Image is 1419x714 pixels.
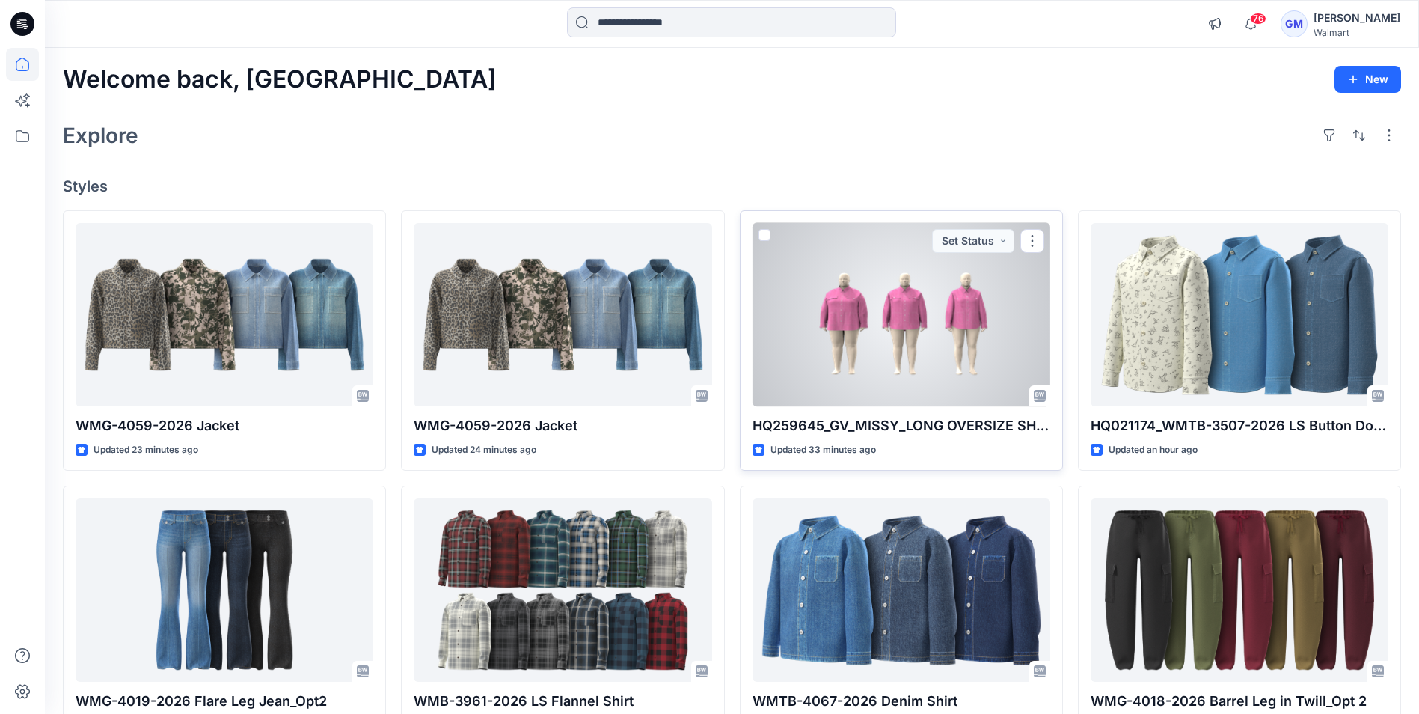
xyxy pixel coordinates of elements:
p: WMG-4059-2026 Jacket [76,415,373,436]
a: WMG-4059-2026 Jacket [414,223,711,406]
p: WMTB-4067-2026 Denim Shirt [753,691,1050,712]
p: Updated 33 minutes ago [770,442,876,458]
p: Updated an hour ago [1109,442,1198,458]
div: GM [1281,10,1308,37]
p: WMG-4019-2026 Flare Leg Jean_Opt2 [76,691,373,712]
p: HQ021174_WMTB-3507-2026 LS Button Down Denim Shirt [1091,415,1388,436]
a: WMG-4059-2026 Jacket [76,223,373,406]
a: WMG-4019-2026 Flare Leg Jean_Opt2 [76,498,373,682]
p: WMG-4018-2026 Barrel Leg in Twill_Opt 2 [1091,691,1388,712]
span: 76 [1250,13,1266,25]
a: HQ259645_GV_MISSY_LONG OVERSIZE SHACKET [753,223,1050,406]
h2: Welcome back, [GEOGRAPHIC_DATA] [63,66,497,94]
p: WMG-4059-2026 Jacket [414,415,711,436]
h4: Styles [63,177,1401,195]
a: WMG-4018-2026 Barrel Leg in Twill_Opt 2 [1091,498,1388,682]
h2: Explore [63,123,138,147]
a: WMB-3961-2026 LS Flannel Shirt [414,498,711,682]
p: HQ259645_GV_MISSY_LONG OVERSIZE SHACKET [753,415,1050,436]
p: WMB-3961-2026 LS Flannel Shirt [414,691,711,712]
a: WMTB-4067-2026 Denim Shirt [753,498,1050,682]
p: Updated 24 minutes ago [432,442,536,458]
p: Updated 23 minutes ago [94,442,198,458]
button: New [1334,66,1401,93]
div: [PERSON_NAME] [1314,9,1400,27]
a: HQ021174_WMTB-3507-2026 LS Button Down Denim Shirt [1091,223,1388,406]
div: Walmart [1314,27,1400,38]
